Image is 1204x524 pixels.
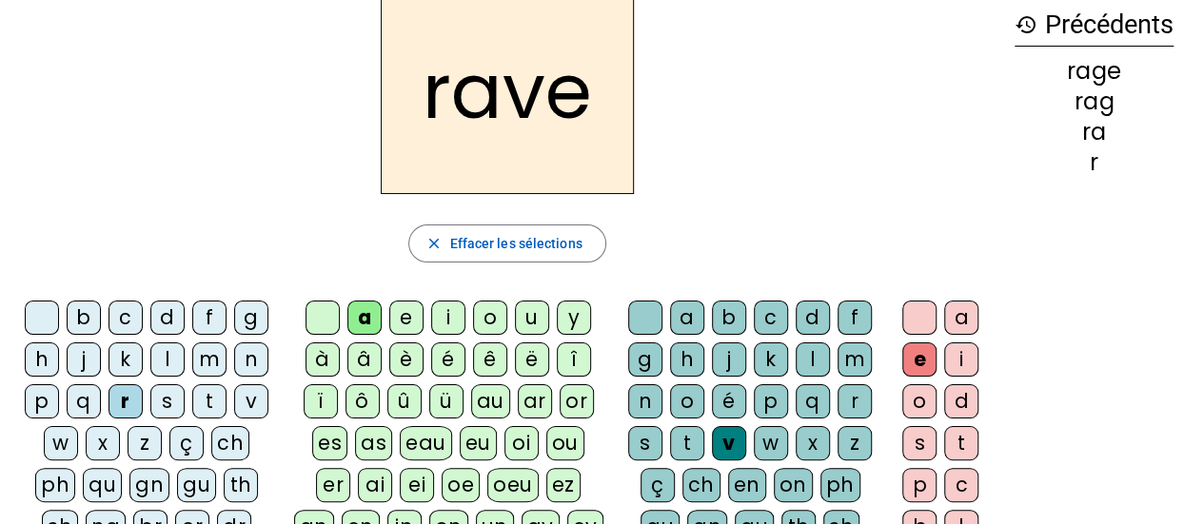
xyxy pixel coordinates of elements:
div: l [796,342,830,377]
mat-icon: history [1015,13,1037,36]
div: n [234,342,268,377]
div: x [86,426,120,460]
div: m [192,342,227,377]
div: rag [1015,90,1174,113]
div: as [355,426,392,460]
div: a [347,301,382,335]
div: oeu [487,468,539,502]
span: Effacer les sélections [449,232,582,255]
div: w [754,426,788,460]
div: r [1015,151,1174,174]
div: h [670,342,704,377]
div: r [838,384,872,418]
div: é [712,384,746,418]
div: c [109,301,143,335]
div: a [944,301,978,335]
div: qu [83,468,122,502]
div: f [192,301,227,335]
div: à [306,342,340,377]
div: w [44,426,78,460]
div: n [628,384,662,418]
div: s [902,426,937,460]
div: è [389,342,424,377]
div: ou [546,426,584,460]
div: e [389,301,424,335]
div: en [728,468,766,502]
div: ph [820,468,860,502]
div: j [712,342,746,377]
div: c [944,468,978,502]
div: f [838,301,872,335]
button: Effacer les sélections [408,224,605,262]
div: j [67,342,101,377]
div: i [944,342,978,377]
div: d [796,301,830,335]
div: eau [400,426,452,460]
div: b [67,301,101,335]
div: u [515,301,549,335]
div: t [192,384,227,418]
div: or [560,384,594,418]
div: ô [345,384,380,418]
div: es [312,426,347,460]
div: v [234,384,268,418]
div: eu [460,426,497,460]
div: th [224,468,258,502]
div: c [754,301,788,335]
div: û [387,384,422,418]
div: ai [358,468,392,502]
div: î [557,342,591,377]
div: é [431,342,465,377]
div: z [838,426,872,460]
div: k [754,342,788,377]
div: s [150,384,185,418]
div: d [150,301,185,335]
div: i [431,301,465,335]
div: er [316,468,350,502]
div: o [670,384,704,418]
div: g [234,301,268,335]
h3: Précédents [1015,4,1174,47]
div: ê [473,342,507,377]
div: x [796,426,830,460]
div: g [628,342,662,377]
div: a [670,301,704,335]
div: q [796,384,830,418]
div: ar [518,384,552,418]
div: k [109,342,143,377]
div: r [109,384,143,418]
div: p [25,384,59,418]
div: s [628,426,662,460]
div: ï [304,384,338,418]
div: au [471,384,510,418]
div: l [150,342,185,377]
div: ez [546,468,581,502]
div: v [712,426,746,460]
div: q [67,384,101,418]
div: t [944,426,978,460]
div: rage [1015,60,1174,83]
div: ei [400,468,434,502]
div: b [712,301,746,335]
div: d [944,384,978,418]
div: m [838,342,872,377]
div: gu [177,468,216,502]
div: ch [211,426,249,460]
div: ra [1015,121,1174,144]
div: ch [682,468,720,502]
div: p [754,384,788,418]
div: gn [129,468,169,502]
div: oe [442,468,480,502]
div: ë [515,342,549,377]
div: ç [641,468,675,502]
div: oi [504,426,539,460]
div: on [774,468,813,502]
div: h [25,342,59,377]
div: e [902,342,937,377]
div: y [557,301,591,335]
div: â [347,342,382,377]
div: z [128,426,162,460]
div: o [902,384,937,418]
div: ç [169,426,204,460]
div: ph [35,468,75,502]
